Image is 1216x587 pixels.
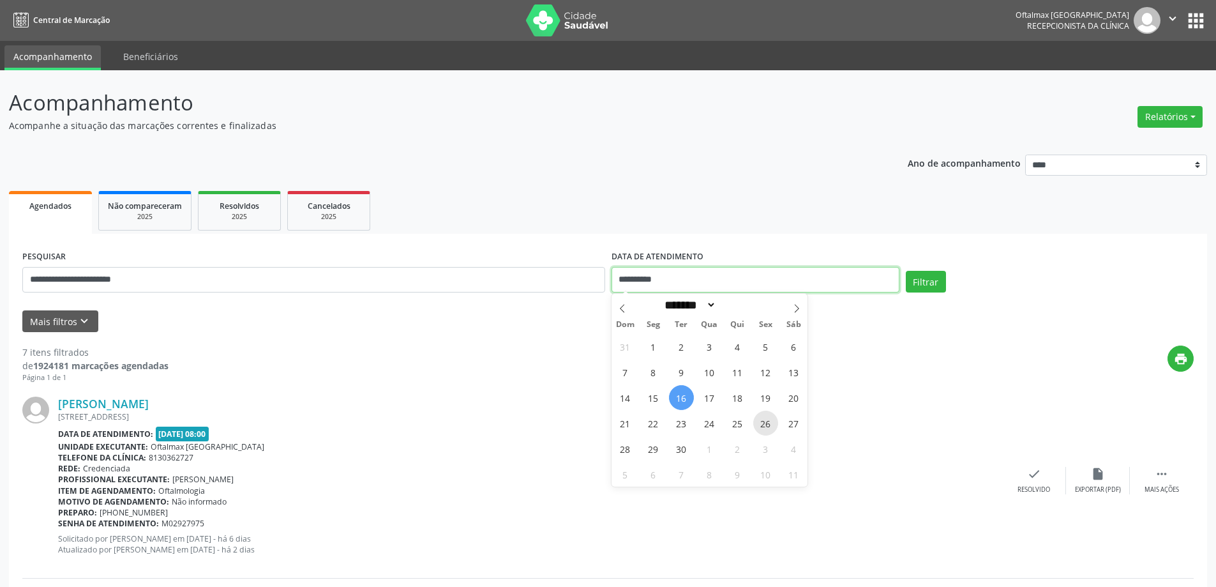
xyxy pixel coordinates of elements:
span: Agendados [29,201,71,211]
span: Credenciada [83,463,130,474]
span: Oftalmologia [158,485,205,496]
span: [PERSON_NAME] [172,474,234,485]
span: Ter [667,321,695,329]
span: Qui [723,321,751,329]
span: Oftalmax [GEOGRAPHIC_DATA] [151,441,264,452]
button: apps [1185,10,1207,32]
span: Setembro 14, 2025 [613,385,638,410]
p: Solicitado por [PERSON_NAME] em [DATE] - há 6 dias Atualizado por [PERSON_NAME] em [DATE] - há 2 ... [58,533,1002,555]
span: Resolvidos [220,201,259,211]
span: Recepcionista da clínica [1027,20,1129,31]
span: Setembro 9, 2025 [669,360,694,385]
button: print [1167,346,1194,372]
span: Setembro 22, 2025 [641,411,666,436]
span: Setembro 27, 2025 [781,411,806,436]
span: Qua [695,321,723,329]
label: PESQUISAR [22,247,66,267]
b: Preparo: [58,507,97,518]
div: Resolvido [1017,485,1050,494]
span: Setembro 30, 2025 [669,436,694,461]
span: Central de Marcação [33,15,110,26]
b: Rede: [58,463,80,474]
p: Acompanhamento [9,87,848,119]
span: Dom [612,321,640,329]
span: Setembro 26, 2025 [753,411,778,436]
span: Setembro 15, 2025 [641,385,666,410]
select: Month [661,298,717,312]
span: [DATE] 08:00 [156,427,209,441]
b: Unidade executante: [58,441,148,452]
b: Telefone da clínica: [58,452,146,463]
a: Acompanhamento [4,45,101,70]
div: de [22,359,169,372]
span: Setembro 13, 2025 [781,360,806,385]
span: Outubro 5, 2025 [613,462,638,487]
b: Profissional executante: [58,474,170,485]
span: Outubro 7, 2025 [669,462,694,487]
div: Oftalmax [GEOGRAPHIC_DATA] [1016,10,1129,20]
span: Setembro 19, 2025 [753,385,778,410]
span: Outubro 6, 2025 [641,462,666,487]
span: Setembro 2, 2025 [669,334,694,359]
a: Central de Marcação [9,10,110,31]
span: Outubro 2, 2025 [725,436,750,461]
label: DATA DE ATENDIMENTO [612,247,703,267]
span: Sex [751,321,779,329]
div: Página 1 de 1 [22,372,169,383]
img: img [22,397,49,423]
span: Setembro 18, 2025 [725,385,750,410]
span: Setembro 25, 2025 [725,411,750,436]
div: 2025 [207,212,271,222]
span: Setembro 3, 2025 [697,334,722,359]
span: Setembro 29, 2025 [641,436,666,461]
span: Setembro 10, 2025 [697,360,722,385]
span: Cancelados [308,201,350,211]
b: Motivo de agendamento: [58,496,169,507]
span: Setembro 16, 2025 [669,385,694,410]
i:  [1166,11,1180,26]
span: Setembro 23, 2025 [669,411,694,436]
span: Outubro 9, 2025 [725,462,750,487]
span: Não compareceram [108,201,182,211]
div: 7 itens filtrados [22,346,169,359]
span: Setembro 11, 2025 [725,360,750,385]
div: Exportar (PDF) [1075,485,1121,494]
p: Acompanhe a situação das marcações correntes e finalizadas [9,119,848,132]
a: [PERSON_NAME] [58,397,149,411]
span: Setembro 12, 2025 [753,360,778,385]
span: Outubro 4, 2025 [781,436,806,461]
span: Agosto 31, 2025 [613,334,638,359]
span: Setembro 28, 2025 [613,436,638,461]
span: M02927975 [161,518,204,529]
i: print [1174,352,1188,366]
span: Setembro 20, 2025 [781,385,806,410]
span: Outubro 11, 2025 [781,462,806,487]
span: Setembro 4, 2025 [725,334,750,359]
button: Relatórios [1137,106,1203,128]
span: Setembro 21, 2025 [613,411,638,436]
span: Setembro 1, 2025 [641,334,666,359]
span: Setembro 5, 2025 [753,334,778,359]
span: Setembro 8, 2025 [641,360,666,385]
span: Não informado [172,496,227,507]
i: insert_drive_file [1091,467,1105,481]
strong: 1924181 marcações agendadas [33,360,169,372]
i: keyboard_arrow_down [77,314,91,328]
span: Outubro 8, 2025 [697,462,722,487]
span: Seg [639,321,667,329]
div: [STREET_ADDRESS] [58,411,1002,422]
div: 2025 [108,212,182,222]
div: 2025 [297,212,361,222]
span: Outubro 10, 2025 [753,462,778,487]
button:  [1160,7,1185,34]
img: img [1134,7,1160,34]
span: Outubro 3, 2025 [753,436,778,461]
span: [PHONE_NUMBER] [100,507,168,518]
div: Mais ações [1145,485,1179,494]
span: Setembro 7, 2025 [613,360,638,385]
span: 8130362727 [149,452,193,463]
button: Mais filtroskeyboard_arrow_down [22,310,98,333]
b: Senha de atendimento: [58,518,159,529]
i: check [1027,467,1041,481]
span: Setembro 17, 2025 [697,385,722,410]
